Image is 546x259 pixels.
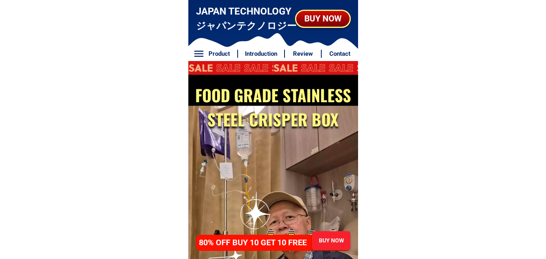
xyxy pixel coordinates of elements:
h2: FOOD GRADE STAINLESS STEEL CRISPER BOX [191,83,355,131]
h6: Contact [326,49,354,59]
h6: Review [289,49,317,59]
div: BUY NOW [312,236,350,245]
h4: 80% OFF BUY 10 GET 10 FREE [199,236,315,248]
h6: Product [205,49,233,59]
h3: JAPAN TECHNOLOGY ジャパンテクノロジー [196,4,297,33]
div: BUY NOW [296,12,350,25]
h6: Introduction [242,49,280,59]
